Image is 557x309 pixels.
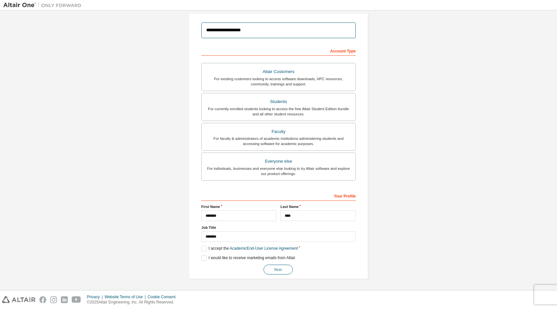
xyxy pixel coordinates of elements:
[230,246,298,251] a: Academic End-User License Agreement
[206,67,351,76] div: Altair Customers
[280,204,356,209] label: Last Name
[206,127,351,136] div: Faculty
[206,106,351,117] div: For currently enrolled students looking to access the free Altair Student Edition bundle and all ...
[50,296,57,303] img: instagram.svg
[206,76,351,87] div: For existing customers looking to access software downloads, HPC resources, community, trainings ...
[105,294,148,300] div: Website Terms of Use
[201,225,356,230] label: Job Title
[201,246,298,251] label: I accept the
[2,296,36,303] img: altair_logo.svg
[3,2,85,8] img: Altair One
[39,296,46,303] img: facebook.svg
[206,136,351,146] div: For faculty & administrators of academic institutions administering students and accessing softwa...
[148,294,179,300] div: Cookie Consent
[201,45,356,56] div: Account Type
[87,300,179,305] p: © 2025 Altair Engineering, Inc. All Rights Reserved.
[201,255,295,261] label: I would like to receive marketing emails from Altair
[206,97,351,106] div: Students
[72,296,81,303] img: youtube.svg
[201,190,356,201] div: Your Profile
[87,294,105,300] div: Privacy
[206,157,351,166] div: Everyone else
[264,265,293,274] button: Next
[201,204,277,209] label: First Name
[206,166,351,176] div: For individuals, businesses and everyone else looking to try Altair software and explore our prod...
[61,296,68,303] img: linkedin.svg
